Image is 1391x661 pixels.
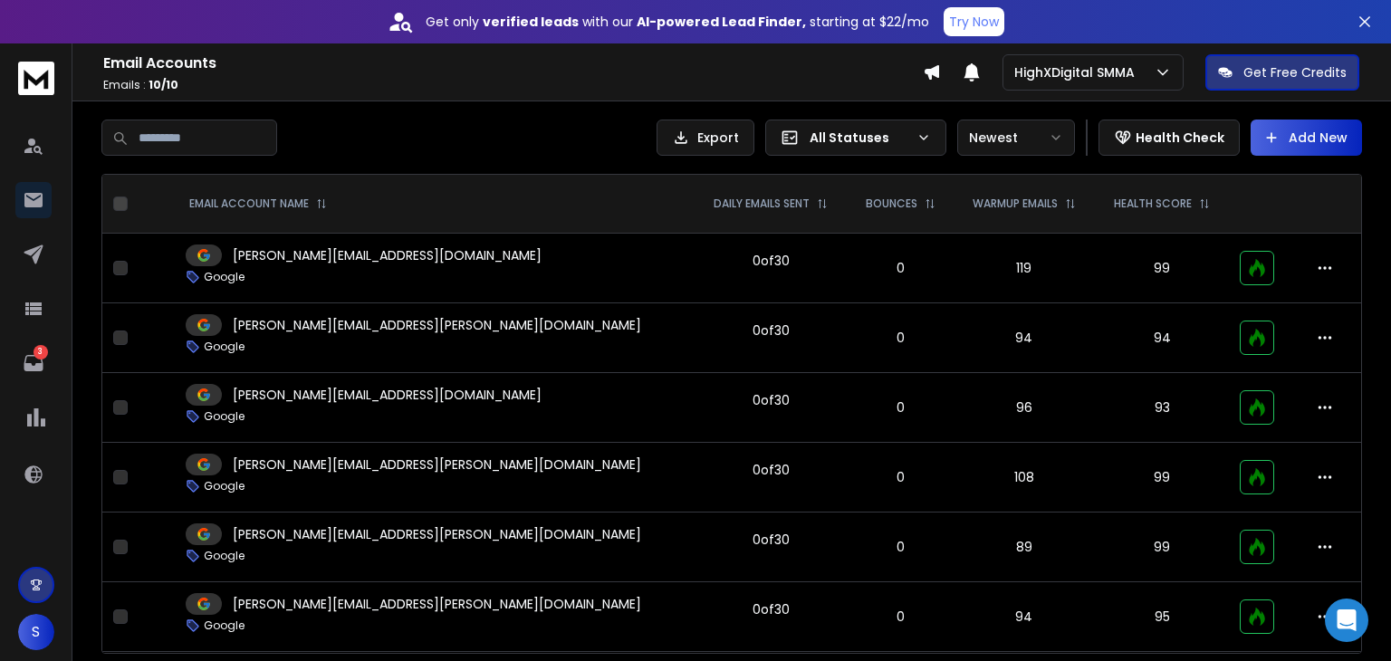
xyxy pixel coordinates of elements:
p: Google [204,340,245,354]
td: 93 [1095,373,1229,443]
p: HighXDigital SMMA [1014,63,1142,81]
p: 0 [859,398,943,417]
button: Newest [957,120,1075,156]
td: 108 [954,443,1096,513]
button: Health Check [1098,120,1240,156]
td: 89 [954,513,1096,582]
p: [PERSON_NAME][EMAIL_ADDRESS][DOMAIN_NAME] [233,246,542,264]
img: logo [18,62,54,95]
div: Open Intercom Messenger [1325,599,1368,642]
p: HEALTH SCORE [1114,196,1192,211]
p: All Statuses [810,129,909,147]
strong: AI-powered Lead Finder, [637,13,806,31]
p: Get Free Credits [1243,63,1347,81]
div: 0 of 30 [753,321,790,340]
td: 99 [1095,443,1229,513]
p: Health Check [1136,129,1224,147]
p: [PERSON_NAME][EMAIL_ADDRESS][PERSON_NAME][DOMAIN_NAME] [233,316,641,334]
span: 10 / 10 [149,77,178,92]
p: [PERSON_NAME][EMAIL_ADDRESS][DOMAIN_NAME] [233,386,542,404]
p: WARMUP EMAILS [973,196,1058,211]
div: 0 of 30 [753,252,790,270]
button: Export [657,120,754,156]
button: Add New [1251,120,1362,156]
strong: verified leads [483,13,579,31]
td: 94 [954,303,1096,373]
p: 0 [859,608,943,626]
p: 3 [34,345,48,359]
p: [PERSON_NAME][EMAIL_ADDRESS][PERSON_NAME][DOMAIN_NAME] [233,455,641,474]
div: 0 of 30 [753,531,790,549]
p: 0 [859,329,943,347]
div: EMAIL ACCOUNT NAME [189,196,327,211]
p: Try Now [949,13,999,31]
p: 0 [859,538,943,556]
button: S [18,614,54,650]
p: 0 [859,259,943,277]
h1: Email Accounts [103,53,923,74]
td: 99 [1095,234,1229,303]
td: 94 [954,582,1096,652]
p: DAILY EMAILS SENT [714,196,810,211]
p: Google [204,409,245,424]
p: BOUNCES [866,196,917,211]
div: 0 of 30 [753,461,790,479]
button: Try Now [944,7,1004,36]
td: 119 [954,234,1096,303]
td: 99 [1095,513,1229,582]
p: 0 [859,468,943,486]
td: 96 [954,373,1096,443]
div: 0 of 30 [753,391,790,409]
p: Google [204,270,245,284]
button: Get Free Credits [1205,54,1359,91]
p: [PERSON_NAME][EMAIL_ADDRESS][PERSON_NAME][DOMAIN_NAME] [233,525,641,543]
div: 0 of 30 [753,600,790,618]
td: 95 [1095,582,1229,652]
p: Google [204,479,245,493]
p: Google [204,618,245,633]
a: 3 [15,345,52,381]
p: [PERSON_NAME][EMAIL_ADDRESS][PERSON_NAME][DOMAIN_NAME] [233,595,641,613]
p: Google [204,549,245,563]
p: Emails : [103,78,923,92]
p: Get only with our starting at $22/mo [426,13,929,31]
td: 94 [1095,303,1229,373]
